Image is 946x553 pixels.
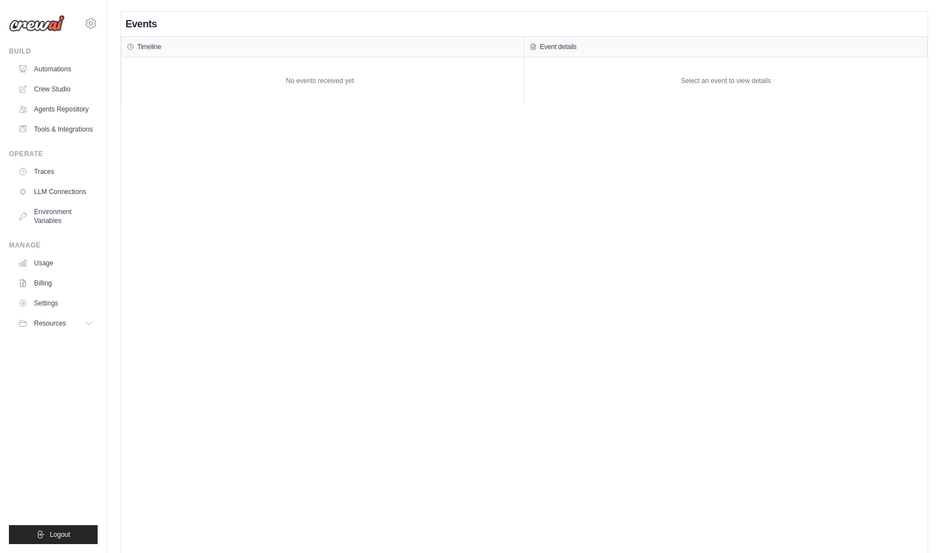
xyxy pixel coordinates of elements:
a: Automations [13,60,98,78]
h2: Events [126,16,157,32]
div: Manage [9,241,98,250]
div: Select an event to view details [681,76,771,85]
a: Tools & Integrations [13,120,98,138]
button: Resources [13,314,98,332]
div: Operate [9,149,98,158]
a: Environment Variables [13,203,98,230]
div: Build [9,47,98,56]
span: Resources [34,319,66,328]
div: No events received yet [122,63,518,99]
a: LLM Connections [13,183,98,201]
a: Settings [13,294,98,312]
button: Logout [9,525,98,544]
a: Billing [13,274,98,292]
a: Crew Studio [13,80,98,98]
a: Traces [13,163,98,181]
a: Agents Repository [13,100,98,118]
img: Logo [9,15,65,32]
h3: Timeline [137,42,161,51]
span: Logout [50,530,70,539]
a: Usage [13,254,98,272]
h3: Event details [540,42,577,51]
